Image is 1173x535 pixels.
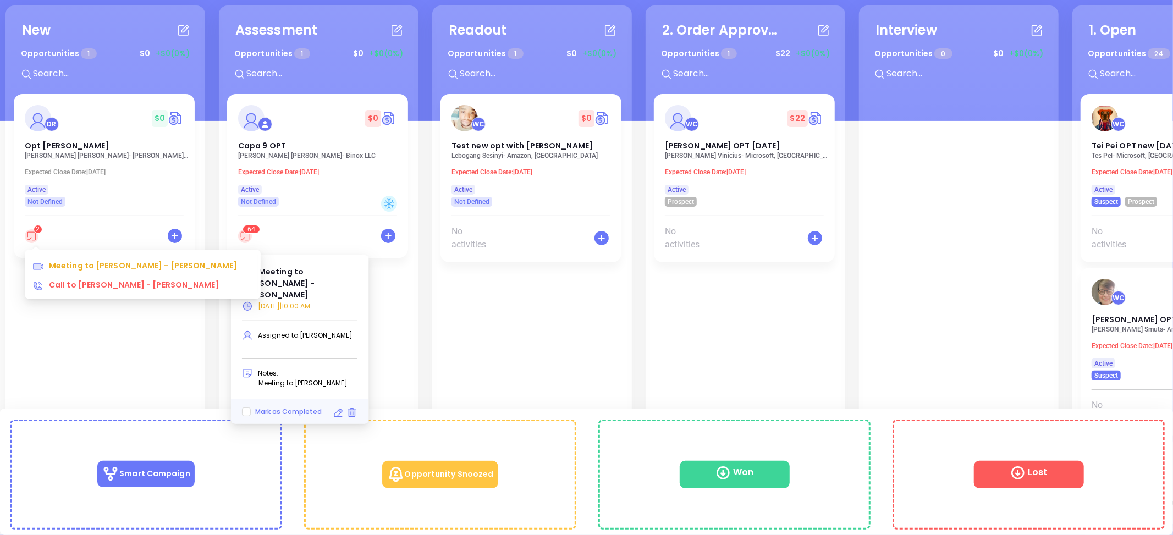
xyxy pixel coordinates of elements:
div: Cold [381,196,397,212]
img: Capa 9 OPT [238,105,265,131]
span: Not Defined [241,196,276,208]
p: David Romero - Binox LLC [238,152,403,159]
span: Prospect [668,196,694,208]
div: AssessmentOpportunities 1$0+$0(0%) [227,14,410,94]
span: Test new opt with kevin [451,140,593,151]
span: Active [1094,184,1113,196]
div: Walter Contreras [471,117,486,131]
span: Won [680,461,790,488]
div: Walter Contreras [1111,291,1126,305]
span: $ 0 [137,45,153,62]
div: Readout [449,20,507,40]
a: profileWalter Contreras$0Circle dollarTest new opt with [PERSON_NAME]Lebogang Sesinyi- Amazon, [G... [440,94,621,207]
div: ReadoutOpportunities 1$0+$0(0%) [440,14,624,94]
span: $ 0 [564,45,580,62]
span: $ 22 [787,110,808,127]
span: 0 [934,48,952,59]
img: Opt Paul [25,105,51,131]
span: Capa 9 OPT [238,140,286,151]
p: Opportunities [1088,43,1170,64]
span: +$0 (0%) [1009,48,1043,59]
span: 24 [1148,48,1170,59]
p: Paul Amaden - Amaden Gay Agencies [25,152,190,159]
span: No activities [665,225,713,251]
a: profileDavid Romero$0Circle dollarOpt [PERSON_NAME][PERSON_NAME] [PERSON_NAME]- [PERSON_NAME] [DE... [14,94,195,207]
span: +$0 (0%) [796,48,830,59]
div: profileDavid Romero$0Circle dollarOpt [PERSON_NAME][PERSON_NAME] [PERSON_NAME]- [PERSON_NAME] [DE... [14,94,197,263]
div: 2. Order Approved [662,20,783,40]
div: New [22,20,51,40]
div: 1. Open [1089,20,1137,40]
span: Prospect [1128,196,1154,208]
span: Assigned to: [PERSON_NAME] [258,330,353,340]
span: Not Defined [454,196,489,208]
p: Expected Close Date: [DATE] [25,168,190,176]
span: 1 [721,48,736,59]
p: Opportunities [448,43,524,64]
span: 1 [508,48,523,59]
span: Call to [PERSON_NAME] - [PERSON_NAME] [49,279,219,290]
input: Search... [672,67,837,81]
span: Suspect [1094,369,1118,382]
p: Expected Close Date: [DATE] [451,168,616,176]
span: $ 0 [350,45,366,62]
span: Notes: [258,368,278,378]
span: No activities [451,225,499,251]
input: Search... [459,67,624,81]
p: Opportunities [234,43,310,64]
div: Walter Contreras [685,117,699,131]
a: Quote [168,110,184,126]
span: Suspect [1094,196,1118,208]
span: Mark as Completed [255,407,322,416]
span: Active [1094,357,1113,369]
div: Assessment [235,20,317,40]
p: Smart Campaign [97,461,194,487]
div: profile $0Circle dollarCapa 9 OPT[PERSON_NAME] [PERSON_NAME]- Binox LLCExpected Close Date:[DATE]... [227,94,410,263]
p: Lebogang Sesinyi - Amazon, South Africa [451,152,616,159]
span: 2 [36,225,40,233]
span: $ 0 [365,110,381,127]
p: Opportunities [874,43,952,64]
span: +$0 (0%) [156,48,190,59]
p: Opportunities [661,43,737,64]
span: 4 [251,225,255,233]
p: Meeting to [PERSON_NAME] [258,379,357,388]
span: +$0 (0%) [582,48,616,59]
a: Quote [381,110,397,126]
span: $ 0 [152,110,168,127]
span: Active [454,184,472,196]
a: profile $0Circle dollarCapa 9 OPT[PERSON_NAME] [PERSON_NAME]- Binox LLCExpected Close Date:[DATE]... [227,94,408,207]
span: $ 22 [773,45,793,62]
span: 1 [294,48,310,59]
span: Active [241,184,259,196]
a: profileWalter Contreras$22Circle dollar[PERSON_NAME] OPT [DATE][PERSON_NAME] Vinicius- Microsoft,... [654,94,835,207]
div: Walter Contreras [1111,117,1126,131]
img: Maggie OPT new create [1092,279,1118,305]
p: Expected Close Date: [DATE] [665,168,830,176]
input: Search... [245,67,410,81]
span: Active [668,184,686,196]
p: Opportunity Snoozed [382,461,499,488]
input: Search... [32,67,197,81]
span: No activities [1092,225,1139,251]
div: profileWalter Contreras$22Circle dollar[PERSON_NAME] OPT [DATE][PERSON_NAME] Vinicius- Microsoft,... [654,94,837,268]
span: Lost [974,461,1084,488]
span: Opt Paul [25,140,109,151]
div: profileWalter Contreras$0Circle dollarTest new opt with [PERSON_NAME]Lebogang Sesinyi- Amazon, [G... [440,94,624,268]
span: $ 0 [579,110,594,127]
span: No activities [1092,399,1139,425]
img: Quote [594,110,610,126]
div: NewOpportunities 1$0+$0(0%) [14,14,197,94]
span: 1 [81,48,96,59]
div: David Romero [45,117,59,131]
input: Search... [885,67,1050,81]
span: Meeting to [PERSON_NAME] - [PERSON_NAME] [242,266,315,300]
img: Quote [808,110,824,126]
p: Felipe Vinicius - Microsoft, Brazil [665,152,830,159]
span: 6 [247,225,251,233]
span: Not Defined [27,196,63,208]
span: [DATE] | 10:00 AM [258,301,310,311]
span: +$0 (0%) [369,48,403,59]
span: Felipe OPT may 9 [665,140,780,151]
img: Tei Pei OPT new 9 May [1092,105,1118,131]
